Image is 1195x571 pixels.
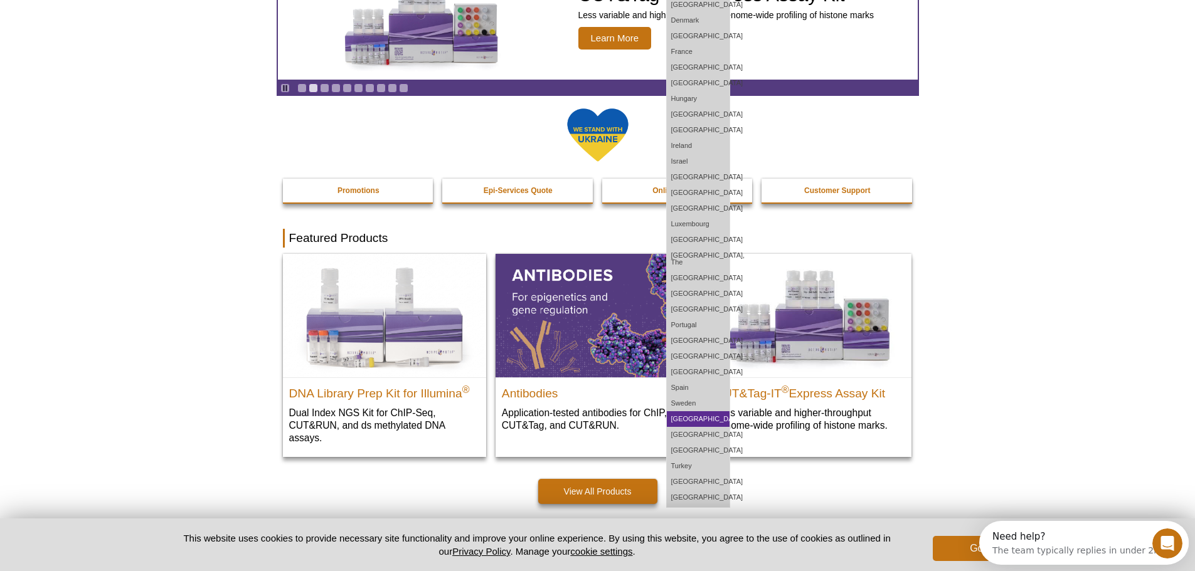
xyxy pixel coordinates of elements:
[1152,528,1182,558] iframe: Intercom live chat
[667,154,730,169] a: Israel
[289,406,480,444] p: Dual Index NGS Kit for ChIP-Seq, CUT&RUN, and ds methylated DNA assays.
[667,443,730,458] a: [GEOGRAPHIC_DATA]
[762,179,913,202] a: Customer Support
[667,458,730,474] a: Turkey
[13,21,183,34] div: The team typically replies in under 2m
[13,11,183,21] div: Need help?
[337,186,380,195] strong: Promotions
[566,107,629,163] img: We Stand With Ukraine
[354,83,363,93] a: Go to slide 6
[979,521,1189,565] iframe: Intercom live chat discovery launcher
[283,179,435,202] a: Promotions
[484,186,553,195] strong: Epi-Services Quote
[343,83,352,93] a: Go to slide 5
[496,254,699,377] img: All Antibodies
[442,179,594,202] a: Epi-Services Quote
[538,479,657,504] a: View All Products
[667,348,730,364] a: [GEOGRAPHIC_DATA]
[667,380,730,396] a: Spain
[502,406,693,432] p: Application-tested antibodies for ChIP, CUT&Tag, and CUT&RUN.
[714,381,905,400] h2: CUT&Tag-IT Express Assay Kit
[502,381,693,400] h2: Antibodies
[667,427,730,443] a: [GEOGRAPHIC_DATA]
[667,169,730,185] a: [GEOGRAPHIC_DATA]
[5,5,220,39] div: Open Intercom Messenger
[297,83,307,93] a: Go to slide 1
[283,229,913,248] h2: Featured Products
[309,83,318,93] a: Go to slide 2
[667,216,730,232] a: Luxembourg
[667,364,730,380] a: [GEOGRAPHIC_DATA]
[667,60,730,75] a: [GEOGRAPHIC_DATA]
[388,83,397,93] a: Go to slide 9
[667,317,730,333] a: Portugal
[365,83,374,93] a: Go to slide 7
[667,333,730,348] a: [GEOGRAPHIC_DATA]
[162,532,913,558] p: This website uses cookies to provide necessary site functionality and improve your online experie...
[452,546,510,557] a: Privacy Policy
[667,44,730,60] a: France
[602,179,754,202] a: Online Events
[708,254,911,444] a: CUT&Tag-IT® Express Assay Kit CUT&Tag-IT®Express Assay Kit Less variable and higher-throughput ge...
[804,186,870,195] strong: Customer Support
[667,201,730,216] a: [GEOGRAPHIC_DATA]
[667,185,730,201] a: [GEOGRAPHIC_DATA]
[331,83,341,93] a: Go to slide 4
[667,474,730,490] a: [GEOGRAPHIC_DATA]
[667,138,730,154] a: Ireland
[933,536,1033,561] button: Got it!
[667,91,730,107] a: Hungary
[708,254,911,377] img: CUT&Tag-IT® Express Assay Kit
[667,270,730,286] a: [GEOGRAPHIC_DATA]
[714,406,905,432] p: Less variable and higher-throughput genome-wide profiling of histone marks​.
[667,248,730,270] a: [GEOGRAPHIC_DATA], The
[667,28,730,44] a: [GEOGRAPHIC_DATA]
[578,27,652,50] span: Learn More
[652,186,703,195] strong: Online Events
[667,286,730,301] a: [GEOGRAPHIC_DATA]
[283,254,486,456] a: DNA Library Prep Kit for Illumina DNA Library Prep Kit for Illumina® Dual Index NGS Kit for ChIP-...
[399,83,408,93] a: Go to slide 10
[667,122,730,138] a: [GEOGRAPHIC_DATA]
[578,9,874,21] p: Less variable and higher-throughput genome-wide profiling of histone marks
[667,107,730,122] a: [GEOGRAPHIC_DATA]
[280,83,290,93] a: Toggle autoplay
[667,301,730,317] a: [GEOGRAPHIC_DATA]
[570,546,632,557] button: cookie settings
[667,232,730,248] a: [GEOGRAPHIC_DATA]
[283,254,486,377] img: DNA Library Prep Kit for Illumina
[376,83,386,93] a: Go to slide 8
[667,396,730,411] a: Sweden
[289,381,480,400] h2: DNA Library Prep Kit for Illumina
[320,83,329,93] a: Go to slide 3
[667,13,730,28] a: Denmark
[462,384,470,394] sup: ®
[667,411,730,427] a: [GEOGRAPHIC_DATA]
[782,384,789,394] sup: ®
[496,254,699,444] a: All Antibodies Antibodies Application-tested antibodies for ChIP, CUT&Tag, and CUT&RUN.
[667,490,730,505] a: [GEOGRAPHIC_DATA]
[667,75,730,91] a: [GEOGRAPHIC_DATA]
